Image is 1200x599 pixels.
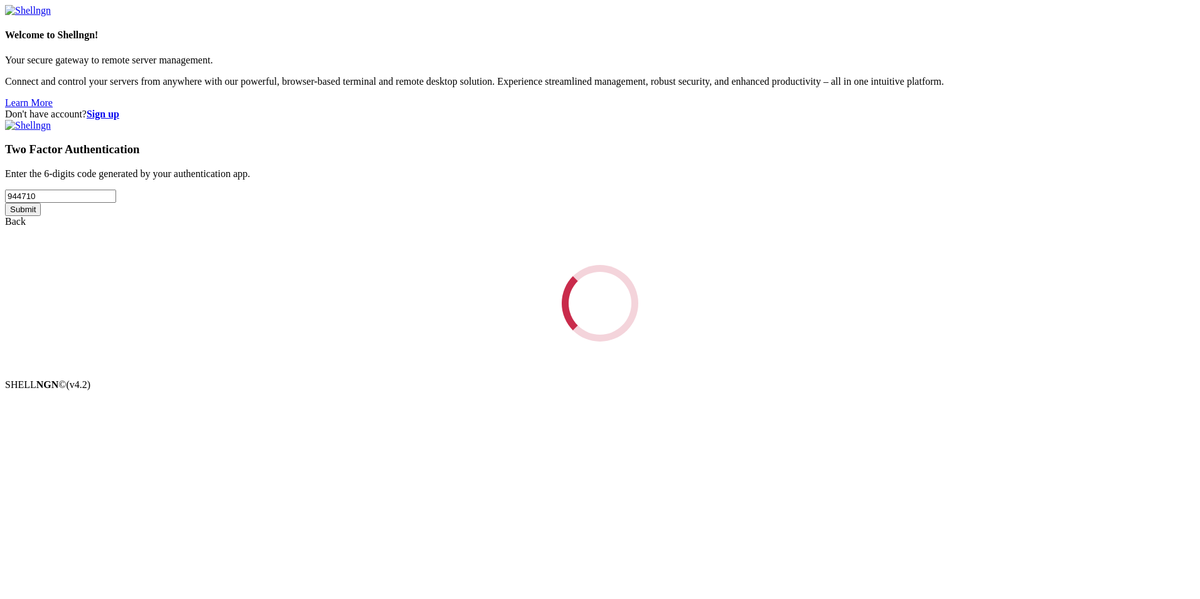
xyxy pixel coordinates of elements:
[5,190,116,203] input: Two factor code
[5,76,1195,87] p: Connect and control your servers from anywhere with our powerful, browser-based terminal and remo...
[5,120,51,131] img: Shellngn
[5,168,1195,180] p: Enter the 6-digits code generated by your authentication app.
[5,379,90,390] span: SHELL ©
[67,379,91,390] span: 4.2.0
[5,55,1195,66] p: Your secure gateway to remote server management.
[546,249,654,357] div: Loading...
[5,97,53,108] a: Learn More
[5,203,41,216] input: Submit
[5,109,1195,120] div: Don't have account?
[87,109,119,119] a: Sign up
[5,143,1195,156] h3: Two Factor Authentication
[5,5,51,16] img: Shellngn
[5,216,26,227] a: Back
[5,30,1195,41] h4: Welcome to Shellngn!
[36,379,59,390] b: NGN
